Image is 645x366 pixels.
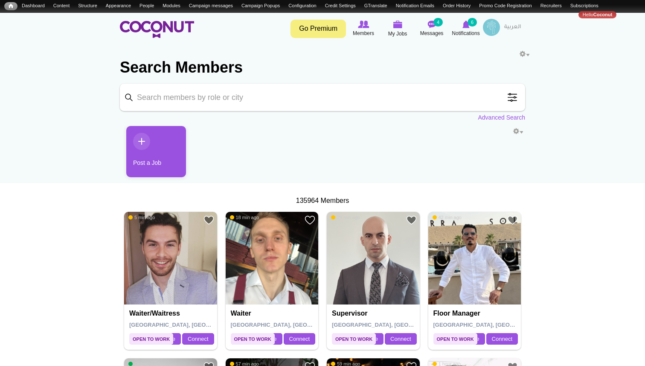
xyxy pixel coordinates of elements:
a: Configure [511,127,523,135]
a: Notification Emails [392,2,439,9]
span: [GEOGRAPHIC_DATA], [GEOGRAPHIC_DATA] [332,322,453,328]
span: Open to Work [129,333,173,345]
a: Messages Messages 4 [415,19,449,38]
a: Invite Statistics [86,11,125,18]
li: 1 / 1 [120,126,180,184]
a: Appearance [102,2,135,9]
span: [GEOGRAPHIC_DATA], [GEOGRAPHIC_DATA] [231,322,352,328]
strong: Coconut [593,12,613,17]
span: My Jobs [388,29,407,38]
a: Configuration [284,2,320,9]
a: People [135,2,158,9]
div: 135964 Members [120,196,525,206]
h4: Floor Manager [433,310,518,317]
a: Reports [61,11,85,18]
input: Search members by role or city [120,84,525,111]
span: Open to Work [231,333,275,345]
h4: Waiter/Waitress [129,310,214,317]
span: Messages [420,29,444,38]
small: 4 [433,18,443,26]
a: Add to Favourites [305,215,315,225]
a: Dashboard [17,2,49,9]
h4: Waiter [231,310,316,317]
a: Notifications Notifications 6 [449,19,483,38]
a: Connect [486,333,518,345]
a: Recruiters [536,2,566,9]
span: Notifications [452,29,479,38]
a: Content [49,2,74,9]
a: HelloCoconut [578,11,617,18]
a: My Jobs My Jobs [381,19,415,39]
span: [GEOGRAPHIC_DATA], [GEOGRAPHIC_DATA] [433,322,555,328]
small: 6 [468,18,477,26]
span: [GEOGRAPHIC_DATA], [GEOGRAPHIC_DATA] [129,322,251,328]
span: Home [9,3,13,9]
a: Order History [439,2,475,9]
a: Connect [284,333,315,345]
a: Add to Favourites [203,215,214,225]
a: Credit Settings [321,2,360,9]
h4: Supervisor [332,310,417,317]
a: GTranslate [360,2,392,9]
a: Add to Favourites [406,215,417,225]
a: Modules [158,2,185,9]
span: Members [353,29,374,38]
a: Promo Code Registration [475,2,536,9]
a: Campaign messages [185,2,237,9]
a: Advanced Search [478,113,525,122]
span: 5 min ago [128,214,155,220]
span: 29 min ago [331,214,360,220]
a: Unsubscribe List [17,11,61,18]
span: Open to Work [433,333,477,345]
a: Go Premium [291,20,346,38]
a: Browse Members Members [346,19,381,38]
a: Connect [182,333,214,345]
a: Subscriptions [566,2,603,9]
span: 18 min ago [230,214,259,220]
span: 42 min ago [433,214,462,220]
a: Configure [517,50,529,57]
img: Notifications [462,20,470,28]
span: Open to Work [332,333,376,345]
img: Messages [427,20,436,28]
a: Structure [74,2,102,9]
a: Campaign Popups [237,2,284,9]
img: My Jobs [393,20,402,28]
a: Home [4,2,17,10]
img: Home [120,21,194,38]
a: Log out [616,11,641,18]
a: Post a Job [126,126,186,177]
a: Connect [385,333,416,345]
img: Browse Members [358,20,369,28]
h2: Search Members [120,57,525,78]
a: العربية [500,19,525,36]
a: Add to Favourites [507,215,518,225]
